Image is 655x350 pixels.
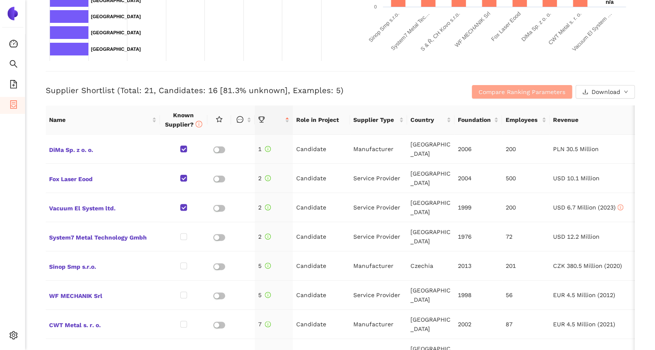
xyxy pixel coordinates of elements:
[454,251,502,281] td: 2013
[9,328,18,345] span: setting
[293,310,350,339] td: Candidate
[458,115,492,124] span: Foundation
[293,105,350,135] th: Role in Project
[49,202,157,213] span: Vacuum El System ltd.
[9,77,18,94] span: file-add
[265,175,271,181] span: info-circle
[407,105,454,135] th: this column's title is Country,this column is sortable
[553,115,635,124] span: Revenue
[592,87,620,96] span: Download
[571,11,613,52] text: Vacuum El System …
[258,233,271,240] span: 2
[9,97,18,114] span: container
[293,193,350,222] td: Candidate
[553,175,600,182] span: USD 10.1 Million
[502,193,550,222] td: 200
[9,36,18,53] span: dashboard
[91,30,141,35] text: [GEOGRAPHIC_DATA]
[353,115,397,124] span: Supplier Type
[407,222,454,251] td: [GEOGRAPHIC_DATA]
[350,281,407,310] td: Service Provider
[454,135,502,164] td: 2006
[407,251,454,281] td: Czechia
[454,10,492,48] text: WF MECHANIK Srl
[502,251,550,281] td: 201
[472,85,572,99] button: Compare Ranking Parameters
[617,204,623,210] span: info-circle
[350,105,407,135] th: this column's title is Supplier Type,this column is sortable
[550,105,645,135] th: this column's title is Revenue,this column is sortable
[479,87,565,96] span: Compare Ranking Parameters
[419,11,461,52] text: S & Ř, CH Kovo s.r.o.
[502,105,549,135] th: this column's title is Employees,this column is sortable
[553,292,615,298] span: EUR 4.5 Million (2012)
[407,281,454,310] td: [GEOGRAPHIC_DATA]
[265,263,271,269] span: info-circle
[454,193,502,222] td: 1999
[265,292,271,298] span: info-circle
[350,164,407,193] td: Service Provider
[407,310,454,339] td: [GEOGRAPHIC_DATA]
[374,4,377,9] text: 0
[216,116,223,123] span: star
[46,105,160,135] th: this column's title is Name,this column is sortable
[49,231,157,242] span: System7 Metal Technology Gmbh
[293,222,350,251] td: Candidate
[390,11,431,52] text: System7 Metal Tec…
[91,47,141,52] text: [GEOGRAPHIC_DATA]
[258,321,271,328] span: 7
[582,89,588,96] span: download
[258,204,271,211] span: 2
[293,164,350,193] td: Candidate
[350,251,407,281] td: Manufacturer
[367,11,400,44] text: Sinop Smp s.r.o.
[293,251,350,281] td: Candidate
[265,321,271,327] span: info-circle
[454,222,502,251] td: 1976
[46,85,438,96] h3: Supplier Shortlist (Total: 21, Candidates: 16 [81.3% unknown], Examples: 5)
[454,164,502,193] td: 2004
[293,135,350,164] td: Candidate
[502,164,550,193] td: 500
[502,281,550,310] td: 56
[258,116,265,123] span: trophy
[165,112,202,128] span: Known Supplier?
[258,292,271,298] span: 5
[553,146,599,152] span: PLN 30.5 Million
[502,135,550,164] td: 200
[350,222,407,251] td: Service Provider
[502,310,550,339] td: 87
[454,105,502,135] th: this column's title is Foundation,this column is sortable
[350,135,407,164] td: Manufacturer
[49,143,157,154] span: DiMa Sp. z o. o.
[49,260,157,271] span: Sinop Smp s.r.o.
[553,204,623,211] span: USD 6.7 Million (2023)
[258,262,271,269] span: 5
[265,234,271,240] span: info-circle
[293,281,350,310] td: Candidate
[410,115,445,124] span: Country
[258,146,271,152] span: 1
[231,105,255,135] th: this column is sortable
[407,193,454,222] td: [GEOGRAPHIC_DATA]
[553,321,615,328] span: EUR 4.5 Million (2021)
[49,319,157,330] span: CWT Metal s. r. o.
[454,281,502,310] td: 1998
[237,116,243,123] span: message
[407,135,454,164] td: [GEOGRAPHIC_DATA]
[195,121,202,127] span: info-circle
[49,115,150,124] span: Name
[553,262,622,269] span: CZK 380.5 Million (2020)
[505,115,539,124] span: Employees
[520,11,552,43] text: DiMa Sp. z o. o.
[350,310,407,339] td: Manufacturer
[265,146,271,152] span: info-circle
[575,85,635,99] button: downloadDownloaddown
[454,310,502,339] td: 2002
[49,173,157,184] span: Fox Laser Eood
[9,57,18,74] span: search
[6,7,19,20] img: Logo
[624,90,628,95] span: down
[547,11,583,46] text: CWT Metal s. r. o.
[91,14,141,19] text: [GEOGRAPHIC_DATA]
